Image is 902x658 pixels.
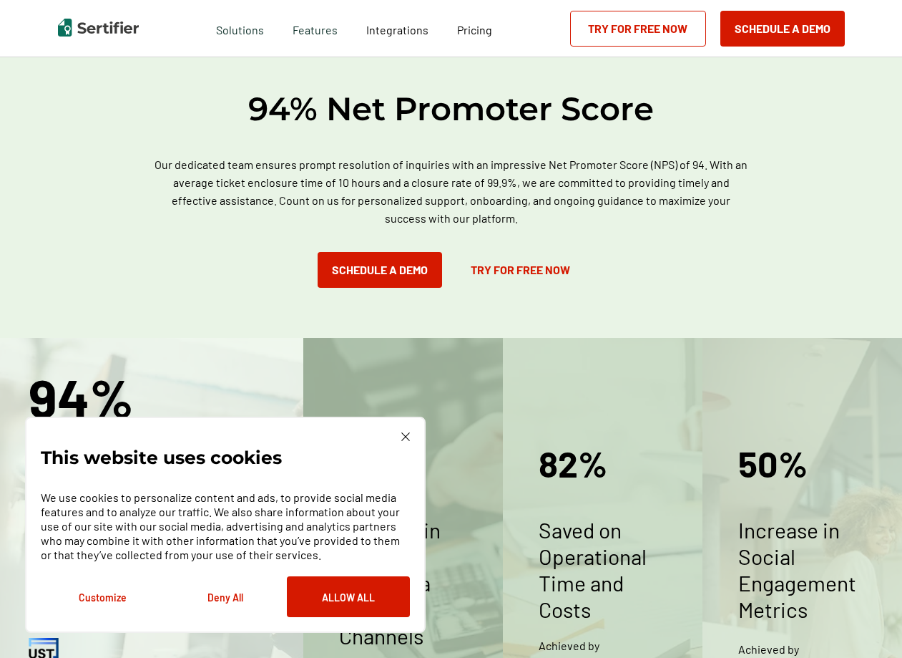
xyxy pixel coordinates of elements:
[738,517,866,623] p: Increase in Social Engagement Metrics
[293,19,338,37] span: Features
[457,19,492,37] a: Pricing
[720,11,845,47] button: Schedule a Demo
[366,19,428,37] a: Integrations
[287,576,410,617] button: Allow All
[539,637,599,654] p: Achieved by
[41,490,410,562] p: We use cookies to personalize content and ads, to provide social media features and to analyze ou...
[456,252,584,288] a: Try for Free Now
[539,517,667,623] p: Saved on Operational Time and Costs
[41,450,282,465] p: This website uses cookies
[29,367,134,427] p: 94%
[164,576,287,617] button: Deny All
[738,640,799,658] p: Achieved by
[41,576,164,617] button: Customize
[22,88,881,130] h2: 94% Net Promoter Score
[570,11,706,47] a: Try for Free Now
[151,155,752,227] p: Our dedicated team ensures prompt resolution of inquiries with an impressive Net Promoter Score (...
[457,23,492,37] span: Pricing
[366,23,428,37] span: Integrations
[539,431,667,495] p: 82%
[401,432,410,441] img: Cookie Popup Close
[318,252,442,288] button: Schedule a Demo
[58,19,139,37] img: Sertifier | Digital Credentialing Platform
[216,19,264,37] span: Solutions
[738,431,866,495] p: 50%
